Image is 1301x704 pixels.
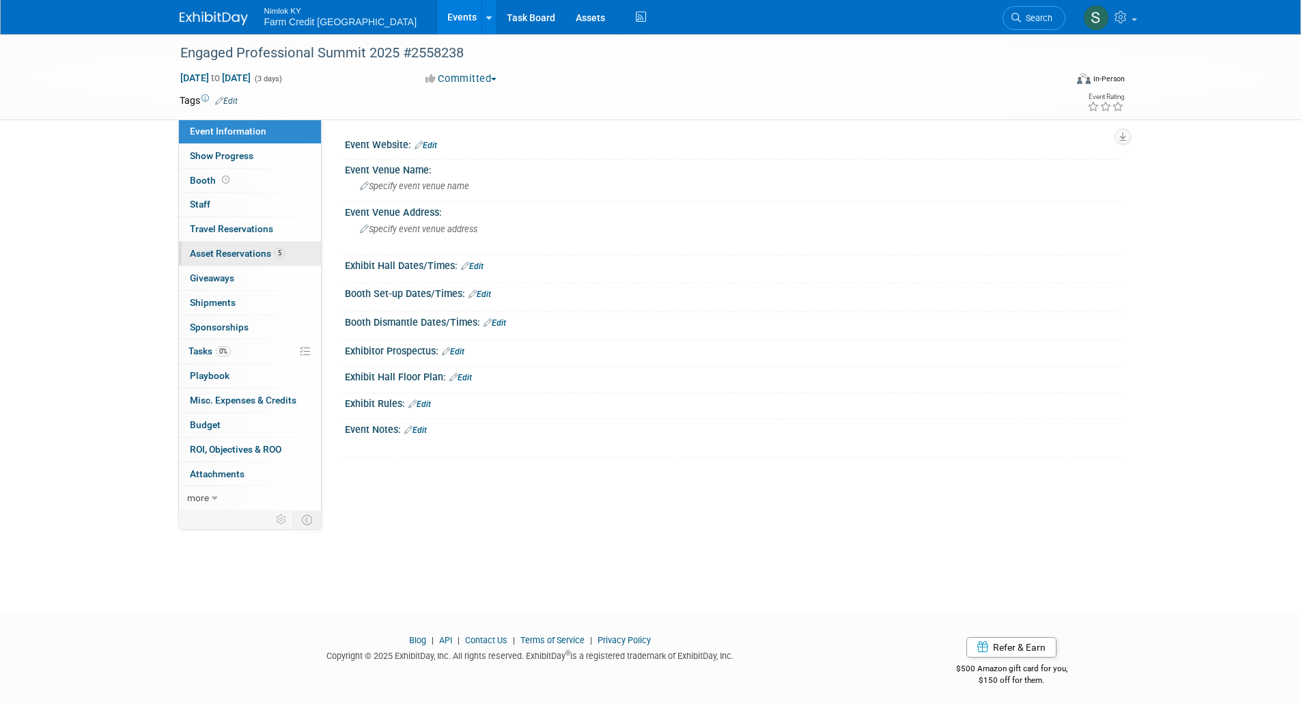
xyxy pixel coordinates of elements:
span: (3 days) [253,74,282,83]
span: Booth [190,175,232,186]
span: Farm Credit [GEOGRAPHIC_DATA] [264,16,417,27]
span: | [454,635,463,645]
a: Terms of Service [520,635,585,645]
span: Playbook [190,370,229,381]
button: Committed [421,72,502,86]
div: In-Person [1093,74,1125,84]
span: Show Progress [190,150,253,161]
div: Exhibit Hall Dates/Times: [345,255,1122,273]
div: $150 off for them. [901,675,1122,686]
a: Edit [442,347,464,356]
img: Stephanie Hillner [1083,5,1109,31]
a: Sponsorships [179,315,321,339]
a: Travel Reservations [179,217,321,241]
span: Nimlok KY [264,3,417,17]
span: | [428,635,437,645]
span: Giveaways [190,272,234,283]
div: Event Format [985,71,1125,91]
a: Attachments [179,462,321,486]
div: Event Notes: [345,419,1122,437]
a: Contact Us [465,635,507,645]
a: Event Information [179,119,321,143]
div: Exhibit Rules: [345,393,1122,411]
span: Booth not reserved yet [219,175,232,185]
a: Tasks0% [179,339,321,363]
span: 5 [275,248,285,258]
span: to [209,72,222,83]
a: Search [1003,6,1065,30]
td: Personalize Event Tab Strip [270,511,294,529]
a: Staff [179,193,321,216]
span: Staff [190,199,210,210]
a: Blog [409,635,426,645]
a: ROI, Objectives & ROO [179,438,321,462]
span: more [187,492,209,503]
div: $500 Amazon gift card for you, [901,654,1122,686]
td: Tags [180,94,238,107]
span: [DATE] [DATE] [180,72,251,84]
a: Booth [179,169,321,193]
span: 0% [216,346,231,356]
a: Edit [484,318,506,328]
a: Misc. Expenses & Credits [179,389,321,412]
a: Asset Reservations5 [179,242,321,266]
a: Giveaways [179,266,321,290]
sup: ® [565,649,570,657]
a: Edit [461,262,484,271]
img: ExhibitDay [180,12,248,25]
a: Refer & Earn [966,637,1057,658]
span: ROI, Objectives & ROO [190,444,281,455]
span: | [587,635,596,645]
div: Exhibit Hall Floor Plan: [345,367,1122,384]
td: Toggle Event Tabs [293,511,321,529]
span: Travel Reservations [190,223,273,234]
a: more [179,486,321,510]
a: Show Progress [179,144,321,168]
a: Edit [404,425,427,435]
a: Shipments [179,291,321,315]
span: Shipments [190,297,236,308]
div: Engaged Professional Summit 2025 #2558238 [176,41,1045,66]
span: Attachments [190,468,244,479]
div: Exhibitor Prospectus: [345,341,1122,358]
a: Privacy Policy [598,635,651,645]
div: Booth Set-up Dates/Times: [345,283,1122,301]
a: Edit [408,399,431,409]
span: Sponsorships [190,322,249,333]
span: | [509,635,518,645]
div: Booth Dismantle Dates/Times: [345,312,1122,330]
span: Specify event venue address [360,224,477,234]
img: Format-Inperson.png [1077,73,1091,84]
div: Event Venue Address: [345,202,1122,219]
a: Budget [179,413,321,437]
a: API [439,635,452,645]
span: Budget [190,419,221,430]
a: Edit [215,96,238,106]
div: Event Venue Name: [345,160,1122,177]
span: Specify event venue name [360,181,469,191]
span: Asset Reservations [190,248,285,259]
a: Edit [415,141,437,150]
a: Playbook [179,364,321,388]
a: Edit [449,373,472,382]
div: Event Website: [345,135,1122,152]
a: Edit [468,290,491,299]
div: Event Rating [1087,94,1124,100]
span: Misc. Expenses & Credits [190,395,296,406]
span: Search [1021,13,1052,23]
span: Tasks [188,346,231,356]
div: Copyright © 2025 ExhibitDay, Inc. All rights reserved. ExhibitDay is a registered trademark of Ex... [180,647,882,662]
span: Event Information [190,126,266,137]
